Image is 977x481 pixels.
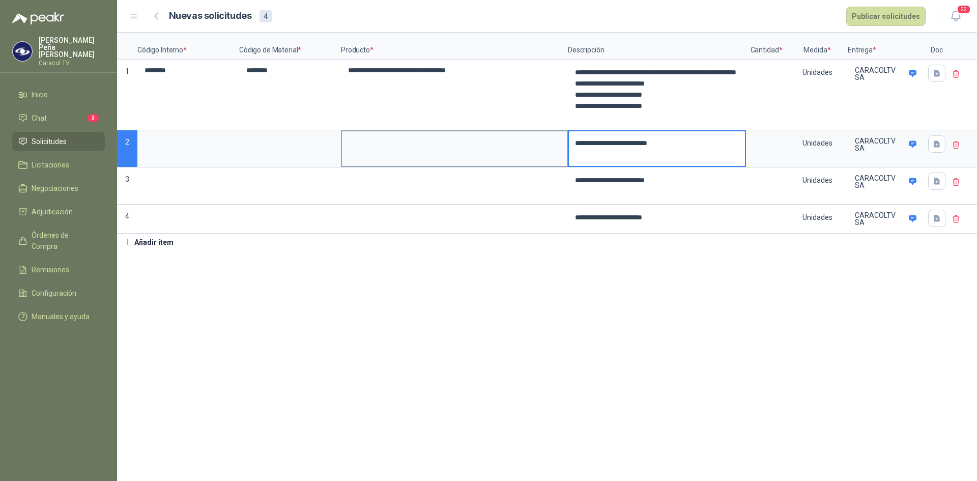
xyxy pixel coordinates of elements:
span: Solicitudes [32,136,67,147]
a: Órdenes de Compra [12,225,105,256]
span: Adjudicación [32,206,73,217]
a: Chat3 [12,108,105,128]
p: 1 [117,60,137,130]
a: Inicio [12,85,105,104]
p: 4 [117,205,137,234]
p: Doc [924,33,950,60]
span: Configuración [32,288,76,299]
p: CARACOLTV SA [855,67,905,81]
div: Unidades [788,61,847,84]
a: Adjudicación [12,202,105,221]
img: Company Logo [13,42,32,61]
p: [PERSON_NAME] Peña [PERSON_NAME] [39,37,105,58]
span: Negociaciones [32,183,78,194]
p: Código Interno [137,33,239,60]
p: CARACOLTV SA [855,212,905,226]
a: Configuración [12,284,105,303]
div: Unidades [788,131,847,155]
button: Añadir ítem [117,234,180,251]
p: Producto [341,33,568,60]
p: Entrega [848,33,924,60]
p: Código de Material [239,33,341,60]
p: Caracol TV [39,60,105,66]
p: Cantidad [746,33,787,60]
div: 4 [260,10,272,22]
p: 2 [117,130,137,167]
a: Remisiones [12,260,105,279]
span: Licitaciones [32,159,69,171]
a: Solicitudes [12,132,105,151]
span: 22 [957,5,971,14]
a: Manuales y ayuda [12,307,105,326]
a: Negociaciones [12,179,105,198]
a: Licitaciones [12,155,105,175]
span: 3 [88,114,99,122]
span: Remisiones [32,264,69,275]
button: Publicar solicitudes [846,7,926,26]
span: Manuales y ayuda [32,311,90,322]
span: Inicio [32,89,48,100]
span: Chat [32,112,47,124]
span: Órdenes de Compra [32,230,95,252]
p: CARACOLTV SA [855,137,905,152]
button: 22 [946,7,965,25]
div: Unidades [788,168,847,192]
p: CARACOLTV SA [855,175,905,189]
p: 3 [117,167,137,205]
img: Logo peakr [12,12,64,24]
p: Descripción [568,33,746,60]
h2: Nuevas solicitudes [169,9,252,23]
p: Medida [787,33,848,60]
div: Unidades [788,206,847,229]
